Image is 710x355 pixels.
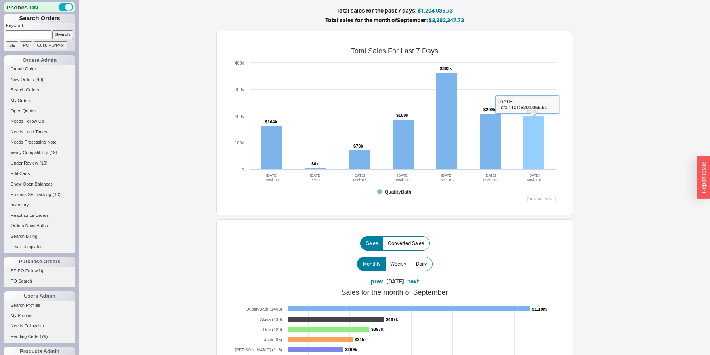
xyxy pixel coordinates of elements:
[11,192,51,197] span: Process SE Tracking
[366,240,378,247] span: Sales
[4,55,75,65] div: Orders Admin
[483,178,498,182] tspan: Total: 161
[395,178,410,182] tspan: Total: 146
[532,307,547,311] tspan: $1.18m
[4,128,75,136] a: Needs Lead Times
[34,41,67,49] input: Cust. PO/Proj
[242,167,244,172] text: 0
[11,119,44,123] span: Needs Follow Up
[355,337,367,342] tspan: $315k
[385,189,411,195] tspan: QualityBath
[371,277,383,285] button: prev
[4,190,75,199] a: Process SE Tracking(10)
[527,197,556,201] text: [DOMAIN_NAME]
[4,201,75,209] a: Inventory
[351,47,438,55] tspan: Total Sales For Last 7 Days
[4,243,75,251] a: Email Templates
[6,41,18,49] input: SE
[4,138,75,146] a: Needs Processing Note
[4,322,75,330] a: Needs Follow Up
[4,180,75,188] a: Show Open Balances
[483,107,496,112] tspan: $209k
[11,150,48,155] span: Verify Compatibility
[386,317,398,322] tspan: $467k
[371,327,384,332] tspan: $397k
[4,14,75,23] h1: Search Orders
[4,169,75,178] a: Edit Carts
[311,161,319,166] tspan: $6k
[235,87,244,92] text: 300k
[396,113,408,118] tspan: $188k
[527,109,539,114] tspan: $201k
[235,114,244,119] text: 200k
[265,120,277,124] tspan: $164k
[11,334,38,339] span: Pending Certs
[40,161,48,165] span: ( 10 )
[260,317,282,322] tspan: Akiva (130)
[4,76,75,84] a: New Orders(40)
[263,327,282,332] tspan: Dov (129)
[145,17,644,23] h5: Total sales for the month of September :
[345,347,357,352] tspan: $269k
[4,2,75,12] div: Phones
[4,65,75,73] a: Create Order
[36,77,44,82] span: ( 40 )
[407,277,419,285] button: next
[353,144,363,148] tspan: $73k
[235,140,244,145] text: 100k
[11,77,34,82] span: New Orders
[4,117,75,125] a: Needs Follow Up
[418,7,453,14] span: $1,204,035.73
[20,41,32,49] input: PO
[397,173,408,177] tspan: [DATE]
[310,178,321,182] tspan: Total: 6
[441,173,452,177] tspan: [DATE]
[264,337,282,342] tspan: Jack (85)
[416,261,427,267] span: Daily
[4,148,75,157] a: Verify Compatibility(19)
[485,173,496,177] tspan: [DATE]
[4,107,75,115] a: Open Quotes
[4,222,75,230] a: Orders Need Auths
[4,86,75,94] a: Search Orders
[4,311,75,320] a: My Profiles
[386,277,404,285] div: [DATE]
[11,140,57,144] span: Needs Processing Note
[310,173,321,177] tspan: [DATE]
[526,178,542,182] tspan: Total: 101
[4,301,75,309] a: Search Profiles
[6,23,75,30] p: Keyword:
[4,211,75,220] a: Reauthorize Orders
[388,240,424,247] span: Converted Sales
[4,332,75,341] a: Pending Certs(79)
[52,30,73,39] input: Search
[53,192,61,197] span: ( 10 )
[40,334,48,339] span: ( 79 )
[429,17,464,23] span: $3,382,347.73
[363,261,380,267] span: Monthly
[235,347,282,352] tspan: [PERSON_NAME] (115)
[266,173,277,177] tspan: [DATE]
[529,173,540,177] tspan: [DATE]
[4,277,75,285] a: PO Search
[11,323,44,328] span: Needs Follow Up
[4,267,75,275] a: SE PO Follow Up
[4,232,75,241] a: Search Billing
[265,178,279,182] tspan: Total: 99
[439,178,454,182] tspan: Total: 157
[29,3,38,11] span: ON
[390,261,406,267] span: Weekly
[341,289,448,296] tspan: Sales for the month of September
[50,150,57,155] span: ( 19 )
[4,97,75,105] a: My Orders
[4,257,75,266] div: Purchase Orders
[11,161,38,165] span: Under Review
[145,8,644,13] h5: Total sales for the past 7 days:
[440,66,452,71] tspan: $363k
[4,291,75,301] div: Users Admin
[354,173,365,177] tspan: [DATE]
[4,159,75,167] a: Under Review(10)
[235,61,244,65] text: 400k
[353,178,366,182] tspan: Total: 87
[246,307,282,311] tspan: QualityBath (1408)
